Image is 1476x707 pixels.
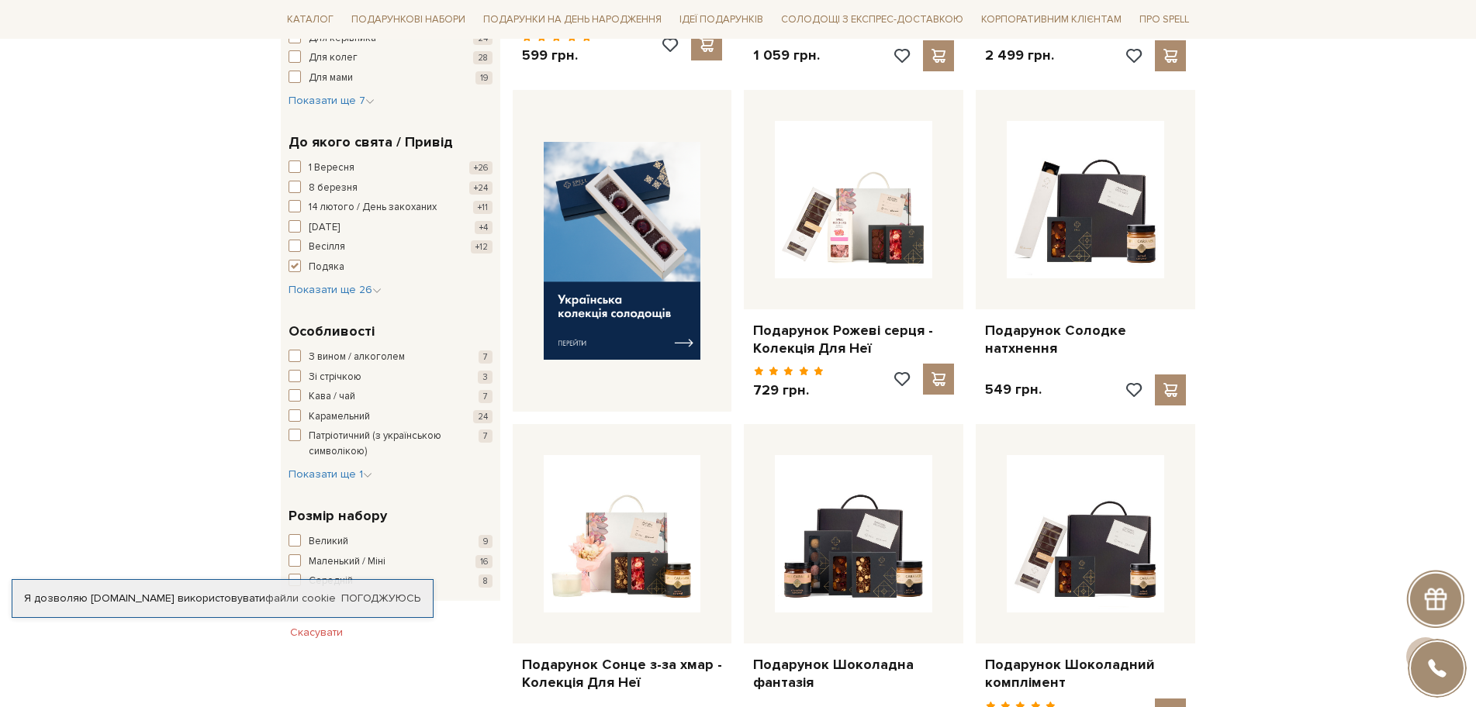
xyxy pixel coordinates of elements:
span: 24 [473,32,493,45]
button: Великий 9 [289,534,493,550]
button: 1 Вересня +26 [289,160,493,176]
button: Показати ще 1 [289,467,372,482]
p: 549 грн. [985,381,1042,398]
button: З вином / алкоголем 7 [289,350,493,365]
a: Солодощі з експрес-доставкою [775,6,970,33]
button: Середній 8 [289,574,493,589]
a: Подарунок Шоколадний комплімент [985,656,1186,692]
span: 9 [479,535,493,548]
button: Карамельний 24 [289,409,493,425]
a: Погоджуюсь [341,591,420,605]
button: Для колег 28 [289,50,493,66]
button: Маленький / Міні 16 [289,554,493,570]
button: Скасувати [281,620,352,645]
span: 19 [475,71,493,84]
span: 7 [479,390,493,403]
span: +26 [469,161,493,174]
button: Показати ще 7 [289,93,375,109]
span: Розмір набору [289,505,387,526]
span: Подарунки на День народження [477,8,668,32]
span: Подарункові набори [345,8,472,32]
span: Показати ще 1 [289,467,372,481]
span: +24 [469,181,493,195]
span: Особливості [289,321,375,342]
span: 1 Вересня [309,160,354,176]
div: Я дозволяю [DOMAIN_NAME] використовувати [12,591,433,605]
button: Зі стрічкою 3 [289,370,493,385]
a: Подарунок Шоколадна фантазія [753,656,954,692]
a: Корпоративним клієнтам [975,6,1128,33]
span: +11 [473,201,493,214]
img: banner [544,142,701,360]
span: Весілля [309,240,345,255]
span: Для мами [309,71,353,86]
span: 14 лютого / День закоханих [309,200,437,216]
button: 14 лютого / День закоханих +11 [289,200,493,216]
button: Для мами 19 [289,71,493,86]
button: Патріотичний (з українською символікою) 7 [289,429,493,459]
span: Показати ще 26 [289,283,382,296]
span: Патріотичний (з українською символікою) [309,429,450,459]
span: Великий [309,534,348,550]
span: Зі стрічкою [309,370,361,385]
span: 16 [475,555,493,568]
span: 24 [473,410,493,423]
button: [DATE] +4 [289,220,493,236]
span: Подяка [309,260,344,275]
span: Кава / чай [309,389,355,405]
span: Маленький / Міні [309,554,385,570]
span: [DATE] [309,220,340,236]
button: Показати ще 26 [289,282,382,298]
span: +4 [475,221,493,234]
span: До якого свята / Привід [289,132,453,153]
button: Кава / чай 7 [289,389,493,405]
button: 8 березня +24 [289,181,493,196]
span: Показати ще 7 [289,94,375,107]
span: Ідеї подарунків [673,8,769,32]
span: 3 [478,371,493,384]
span: 7 [479,350,493,364]
button: Подяка [289,260,493,275]
span: З вином / алкоголем [309,350,405,365]
span: 8 [479,574,493,588]
span: 28 [473,51,493,64]
button: Весілля +12 [289,240,493,255]
span: Карамельний [309,409,370,425]
p: 599 грн. [522,47,593,64]
a: Подарунок Рожеві серця - Колекція Для Неї [753,322,954,358]
span: Для колег [309,50,358,66]
span: 8 березня [309,181,358,196]
a: Подарунок Солодке натхнення [985,322,1186,358]
span: Середній [309,574,353,589]
a: файли cookie [265,591,336,605]
p: 2 499 грн. [985,47,1054,64]
span: 7 [479,429,493,443]
a: Подарунок Сонце з-за хмар - Колекція Для Неї [522,656,723,692]
span: +12 [471,240,493,253]
p: 1 059 грн. [753,47,820,64]
span: Про Spell [1133,8,1195,32]
span: Каталог [281,8,340,32]
p: 729 грн. [753,381,824,399]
